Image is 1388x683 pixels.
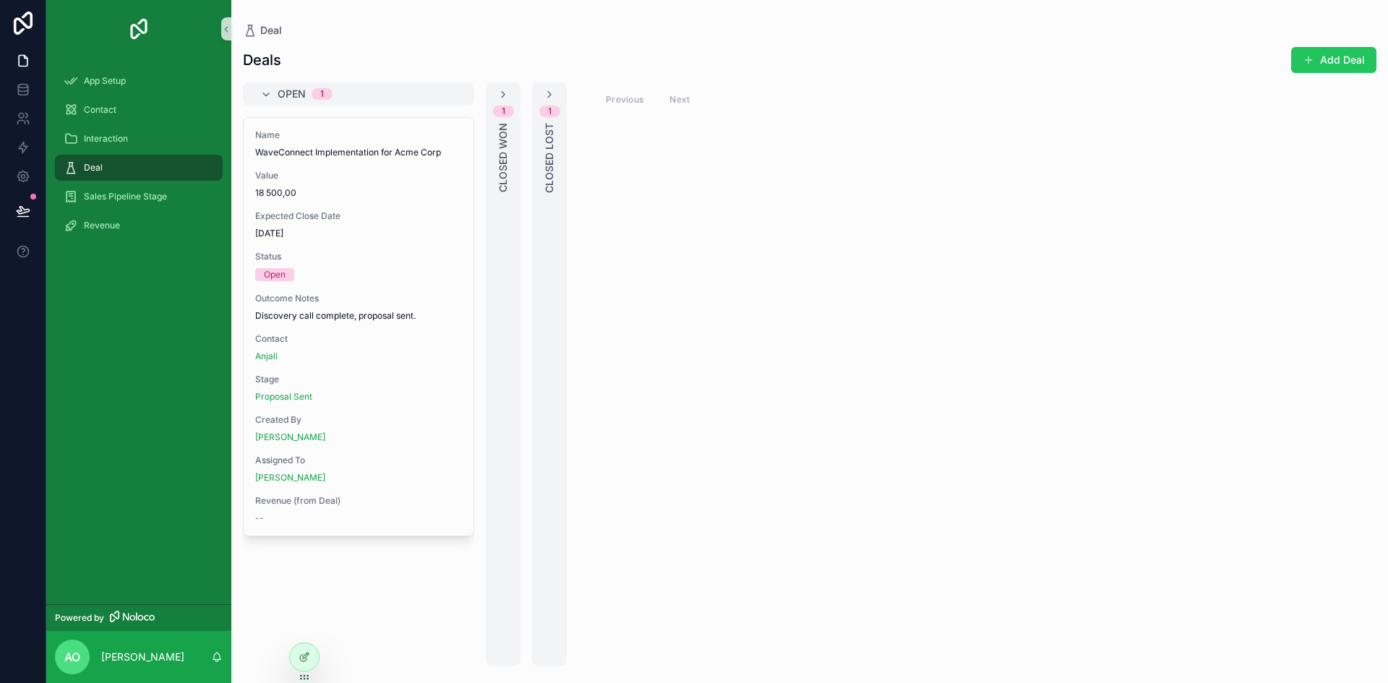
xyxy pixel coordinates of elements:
span: Revenue (from Deal) [255,495,462,507]
span: 18 500,00 [255,187,462,199]
span: Powered by [55,612,104,624]
a: NameWaveConnect Implementation for Acme CorpValue18 500,00Expected Close Date[DATE]StatusOpenOutc... [243,117,474,536]
div: scrollable content [46,58,231,257]
span: [DATE] [255,228,462,239]
a: Deal [243,23,282,38]
a: [PERSON_NAME] [255,472,325,484]
span: Expected Close Date [255,210,462,222]
span: Assigned To [255,455,462,466]
span: Sales Pipeline Stage [84,191,167,202]
span: Discovery call complete, proposal sent. [255,310,462,322]
span: Deal [84,162,103,173]
span: Closed Lost [542,123,557,193]
span: App Setup [84,75,126,87]
a: Contact [55,97,223,123]
a: Powered by [46,604,231,631]
div: 1 [320,88,324,100]
span: Value [255,170,462,181]
span: AO [64,648,80,666]
img: App logo [127,17,150,40]
span: Deal [260,23,282,38]
span: Revenue [84,220,120,231]
span: Name [255,129,462,141]
a: Proposal Sent [255,391,312,403]
a: Sales Pipeline Stage [55,184,223,210]
span: -- [255,512,264,524]
span: Closed Won [496,123,510,192]
p: [PERSON_NAME] [101,650,184,664]
a: Deal [55,155,223,181]
div: Open [264,268,286,281]
a: Revenue [55,212,223,239]
span: Stage [255,374,462,385]
button: Add Deal [1291,47,1376,73]
span: Contact [255,333,462,345]
span: Status [255,251,462,262]
a: Anjali [255,351,278,362]
span: Open [278,87,306,101]
a: [PERSON_NAME] [255,431,325,443]
span: Created By [255,414,462,426]
a: App Setup [55,68,223,94]
div: 1 [548,106,552,117]
a: Interaction [55,126,223,152]
h1: Deals [243,50,281,70]
span: Interaction [84,133,128,145]
div: 1 [502,106,505,117]
span: Outcome Notes [255,293,462,304]
span: WaveConnect Implementation for Acme Corp [255,147,462,158]
span: Contact [84,104,116,116]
